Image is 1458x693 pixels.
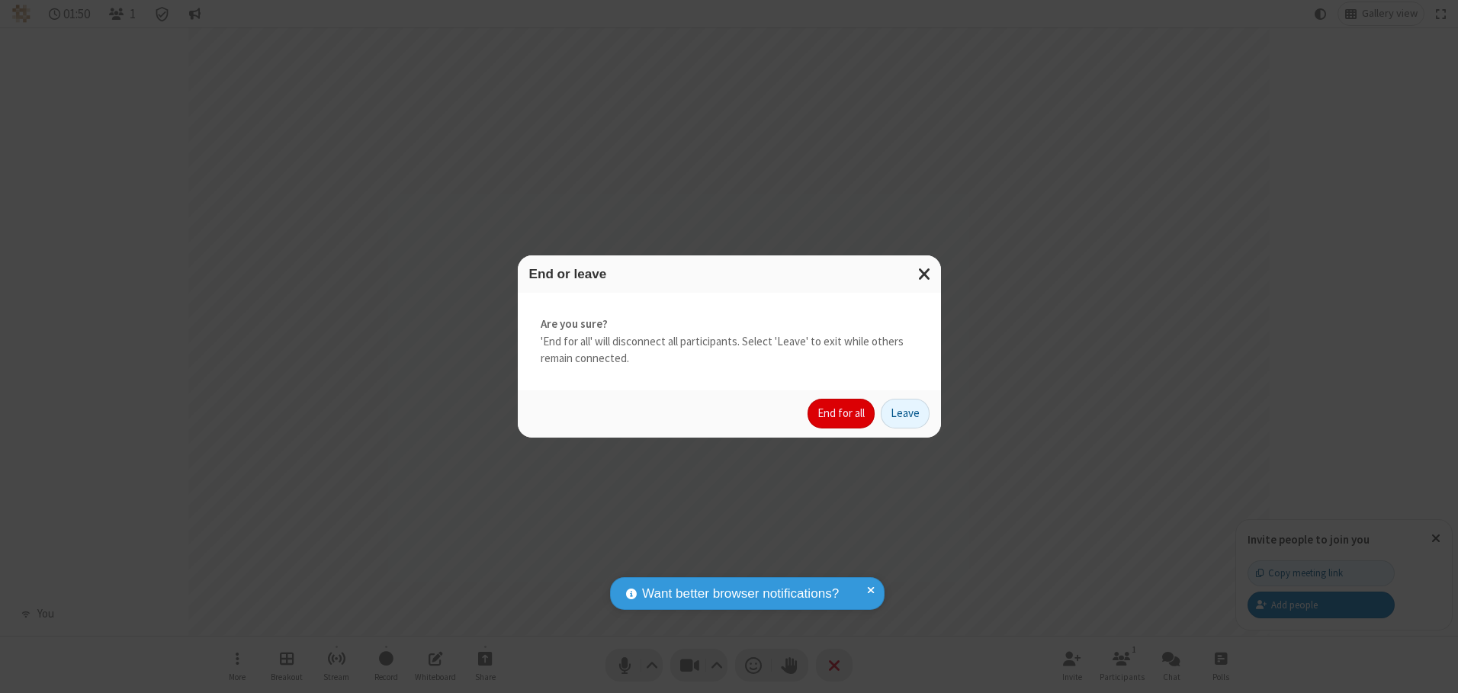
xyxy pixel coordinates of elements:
strong: Are you sure? [541,316,918,333]
button: Leave [881,399,930,429]
button: Close modal [909,255,941,293]
button: End for all [808,399,875,429]
div: 'End for all' will disconnect all participants. Select 'Leave' to exit while others remain connec... [518,293,941,390]
h3: End or leave [529,267,930,281]
span: Want better browser notifications? [642,584,839,604]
